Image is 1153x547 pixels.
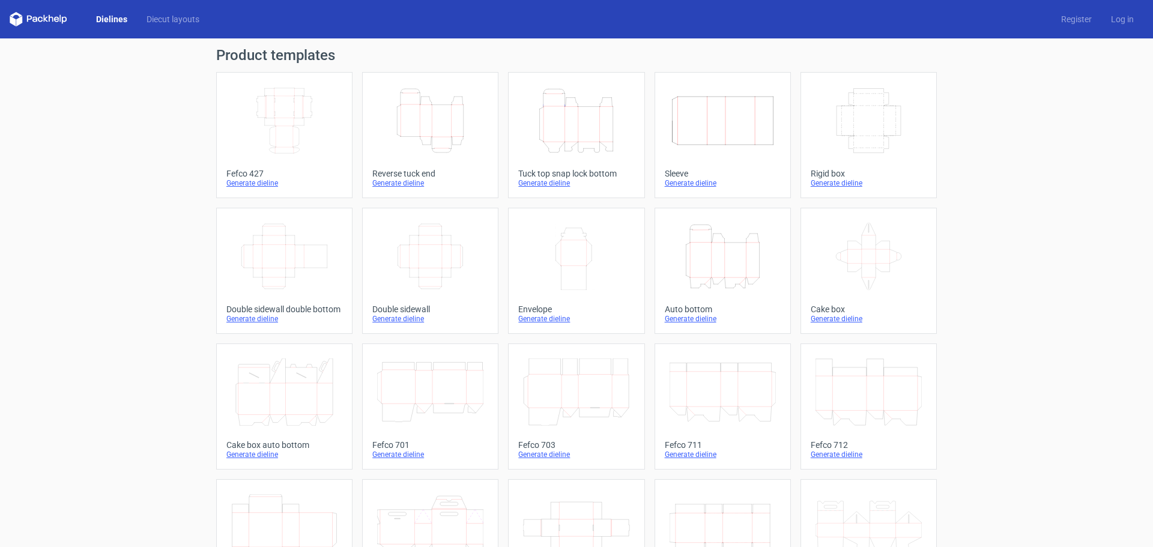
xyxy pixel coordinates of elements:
[800,208,937,334] a: Cake boxGenerate dieline
[372,450,488,459] div: Generate dieline
[811,314,927,324] div: Generate dieline
[800,343,937,470] a: Fefco 712Generate dieline
[226,314,342,324] div: Generate dieline
[226,304,342,314] div: Double sidewall double bottom
[372,178,488,188] div: Generate dieline
[226,440,342,450] div: Cake box auto bottom
[518,304,634,314] div: Envelope
[811,178,927,188] div: Generate dieline
[665,304,781,314] div: Auto bottom
[811,304,927,314] div: Cake box
[372,440,488,450] div: Fefco 701
[1052,13,1101,25] a: Register
[372,169,488,178] div: Reverse tuck end
[665,314,781,324] div: Generate dieline
[216,72,353,198] a: Fefco 427Generate dieline
[518,314,634,324] div: Generate dieline
[362,343,498,470] a: Fefco 701Generate dieline
[226,178,342,188] div: Generate dieline
[372,314,488,324] div: Generate dieline
[137,13,209,25] a: Diecut layouts
[518,178,634,188] div: Generate dieline
[665,169,781,178] div: Sleeve
[1101,13,1143,25] a: Log in
[665,440,781,450] div: Fefco 711
[362,72,498,198] a: Reverse tuck endGenerate dieline
[655,72,791,198] a: SleeveGenerate dieline
[216,48,937,62] h1: Product templates
[655,208,791,334] a: Auto bottomGenerate dieline
[665,450,781,459] div: Generate dieline
[508,72,644,198] a: Tuck top snap lock bottomGenerate dieline
[216,208,353,334] a: Double sidewall double bottomGenerate dieline
[362,208,498,334] a: Double sidewallGenerate dieline
[508,208,644,334] a: EnvelopeGenerate dieline
[811,440,927,450] div: Fefco 712
[372,304,488,314] div: Double sidewall
[86,13,137,25] a: Dielines
[508,343,644,470] a: Fefco 703Generate dieline
[811,450,927,459] div: Generate dieline
[226,169,342,178] div: Fefco 427
[665,178,781,188] div: Generate dieline
[518,450,634,459] div: Generate dieline
[518,440,634,450] div: Fefco 703
[226,450,342,459] div: Generate dieline
[655,343,791,470] a: Fefco 711Generate dieline
[518,169,634,178] div: Tuck top snap lock bottom
[216,343,353,470] a: Cake box auto bottomGenerate dieline
[811,169,927,178] div: Rigid box
[800,72,937,198] a: Rigid boxGenerate dieline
